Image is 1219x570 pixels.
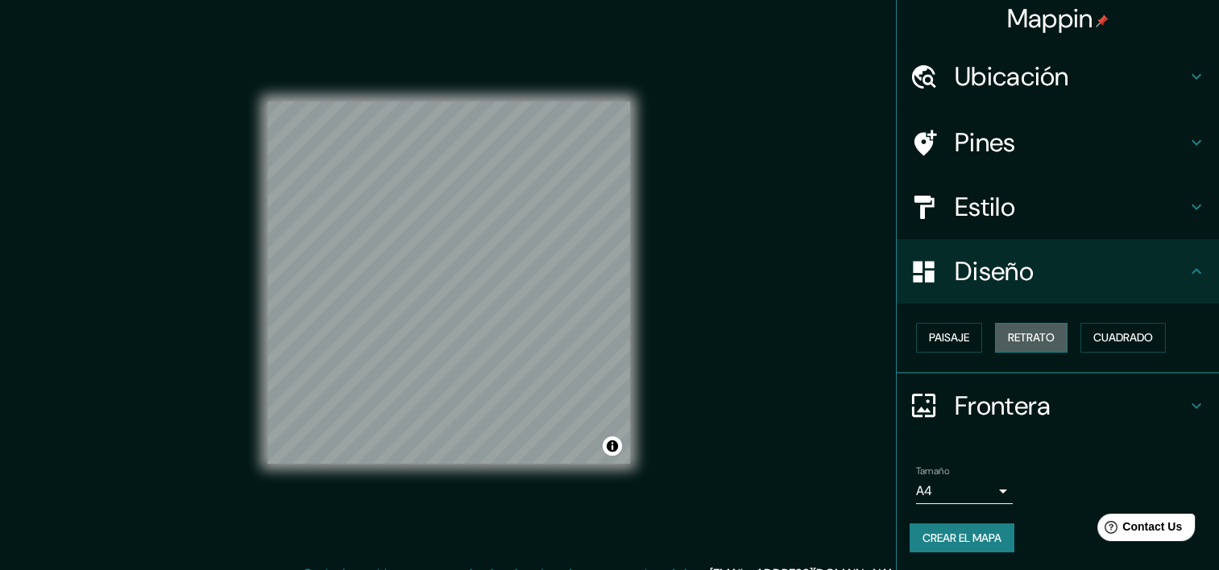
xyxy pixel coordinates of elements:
[1076,507,1201,552] iframe: Help widget launcher
[916,323,982,353] button: Paisaje
[916,464,949,477] label: Tamaño
[897,44,1219,109] div: Ubicación
[1096,14,1109,27] img: pin-icon.png
[1007,2,1093,35] font: Mappin
[955,390,1187,422] h4: Frontera
[267,101,630,464] canvas: Mapa
[897,175,1219,239] div: Estilo
[929,328,969,348] font: Paisaje
[897,374,1219,438] div: Frontera
[1008,328,1055,348] font: Retrato
[923,528,1001,548] font: Crear el mapa
[603,436,622,456] button: Alternar atribución
[897,110,1219,175] div: Pines
[1093,328,1153,348] font: Cuadrado
[955,255,1187,287] h4: Diseño
[995,323,1068,353] button: Retrato
[910,523,1014,553] button: Crear el mapa
[916,478,1013,504] div: A4
[955,60,1187,93] h4: Ubicación
[955,191,1187,223] h4: Estilo
[1080,323,1166,353] button: Cuadrado
[897,239,1219,304] div: Diseño
[955,126,1187,159] h4: Pines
